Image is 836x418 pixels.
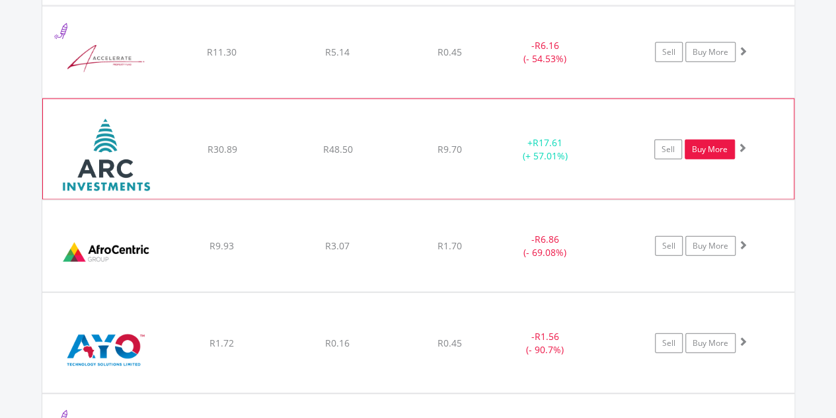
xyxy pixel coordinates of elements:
[495,136,594,163] div: + (+ 57.01%)
[655,42,683,62] a: Sell
[49,217,163,288] img: EQU.ZA.ACT.png
[496,39,595,65] div: - (- 54.53%)
[437,46,462,58] span: R0.45
[209,337,234,349] span: R1.72
[496,233,595,259] div: - (- 69.08%)
[207,143,237,155] span: R30.89
[50,116,163,196] img: EQU.ZA.AIL.png
[325,337,350,349] span: R0.16
[535,39,559,52] span: R6.16
[655,333,683,353] a: Sell
[207,46,237,58] span: R11.30
[535,233,559,245] span: R6.86
[685,140,735,159] a: Buy More
[533,136,562,149] span: R17.61
[325,239,350,252] span: R3.07
[49,23,163,95] img: EQU.ZA.APF.png
[323,143,352,155] span: R48.50
[685,236,736,256] a: Buy More
[685,42,736,62] a: Buy More
[49,310,163,389] img: EQU.ZA.AYO.png
[437,337,462,349] span: R0.45
[437,239,462,252] span: R1.70
[496,330,595,356] div: - (- 90.7%)
[685,333,736,353] a: Buy More
[654,140,682,159] a: Sell
[209,239,234,252] span: R9.93
[655,236,683,256] a: Sell
[437,143,462,155] span: R9.70
[325,46,350,58] span: R5.14
[535,330,559,343] span: R1.56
